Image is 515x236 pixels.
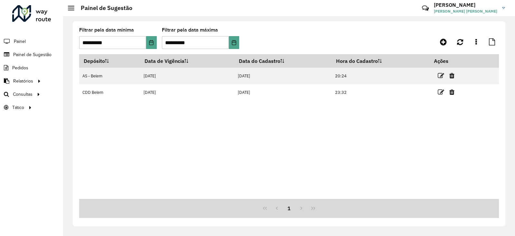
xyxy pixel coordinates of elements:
[283,202,295,214] button: 1
[332,84,429,101] td: 23:32
[13,78,33,84] span: Relatórios
[79,84,140,101] td: CDD Belem
[434,8,497,14] span: [PERSON_NAME] [PERSON_NAME]
[438,88,444,96] a: Editar
[74,5,132,12] h2: Painel de Sugestão
[332,54,429,68] th: Hora do Cadastro
[449,88,454,96] a: Excluir
[229,36,239,49] button: Choose Date
[449,71,454,80] a: Excluir
[332,68,429,84] td: 20:24
[12,64,28,71] span: Pedidos
[234,84,332,101] td: [DATE]
[140,84,234,101] td: [DATE]
[234,54,332,68] th: Data do Cadastro
[438,71,444,80] a: Editar
[12,104,24,111] span: Tático
[434,2,497,8] h3: [PERSON_NAME]
[418,1,432,15] a: Contato Rápido
[13,51,51,58] span: Painel de Sugestão
[140,54,234,68] th: Data de Vigência
[146,36,156,49] button: Choose Date
[13,91,33,98] span: Consultas
[162,26,218,34] label: Filtrar pela data máxima
[79,26,134,34] label: Filtrar pela data mínima
[429,54,468,68] th: Ações
[14,38,26,45] span: Painel
[140,68,234,84] td: [DATE]
[234,68,332,84] td: [DATE]
[79,54,140,68] th: Depósito
[79,68,140,84] td: AS - Belem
